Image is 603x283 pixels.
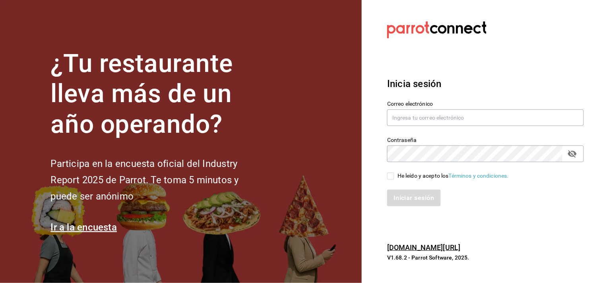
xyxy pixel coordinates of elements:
h2: Participa en la encuesta oficial del Industry Report 2025 de Parrot. Te toma 5 minutos y puede se... [50,156,265,204]
div: He leído y acepto los [397,172,509,180]
a: Términos y condiciones. [449,173,509,179]
h1: ¿Tu restaurante lleva más de un año operando? [50,48,265,140]
p: V1.68.2 - Parrot Software, 2025. [387,254,584,262]
a: Ir a la encuesta [50,222,117,233]
button: passwordField [566,147,579,161]
a: [DOMAIN_NAME][URL] [387,243,460,252]
label: Correo electrónico [387,101,584,107]
label: Contraseña [387,137,584,143]
input: Ingresa tu correo electrónico [387,109,584,126]
h3: Inicia sesión [387,77,584,91]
